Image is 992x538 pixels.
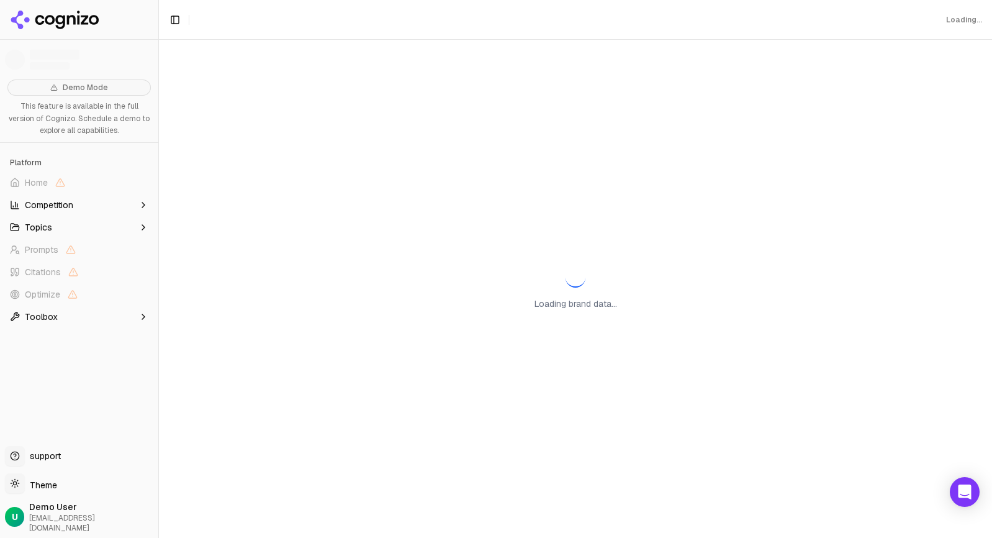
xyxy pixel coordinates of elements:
[5,153,153,173] div: Platform
[25,221,52,234] span: Topics
[25,288,60,301] span: Optimize
[12,511,18,523] span: U
[25,480,57,491] span: Theme
[534,298,617,310] p: Loading brand data...
[5,217,153,237] button: Topics
[25,176,48,189] span: Home
[7,101,151,137] p: This feature is available in the full version of Cognizo. Schedule a demo to explore all capabili...
[25,244,58,256] span: Prompts
[5,195,153,215] button: Competition
[29,513,153,533] span: [EMAIL_ADDRESS][DOMAIN_NAME]
[25,450,61,462] span: support
[63,83,108,93] span: Demo Mode
[946,15,982,25] div: Loading...
[25,199,73,211] span: Competition
[25,266,61,278] span: Citations
[25,311,58,323] span: Toolbox
[29,501,153,513] span: Demo User
[950,477,980,507] div: Open Intercom Messenger
[5,307,153,327] button: Toolbox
